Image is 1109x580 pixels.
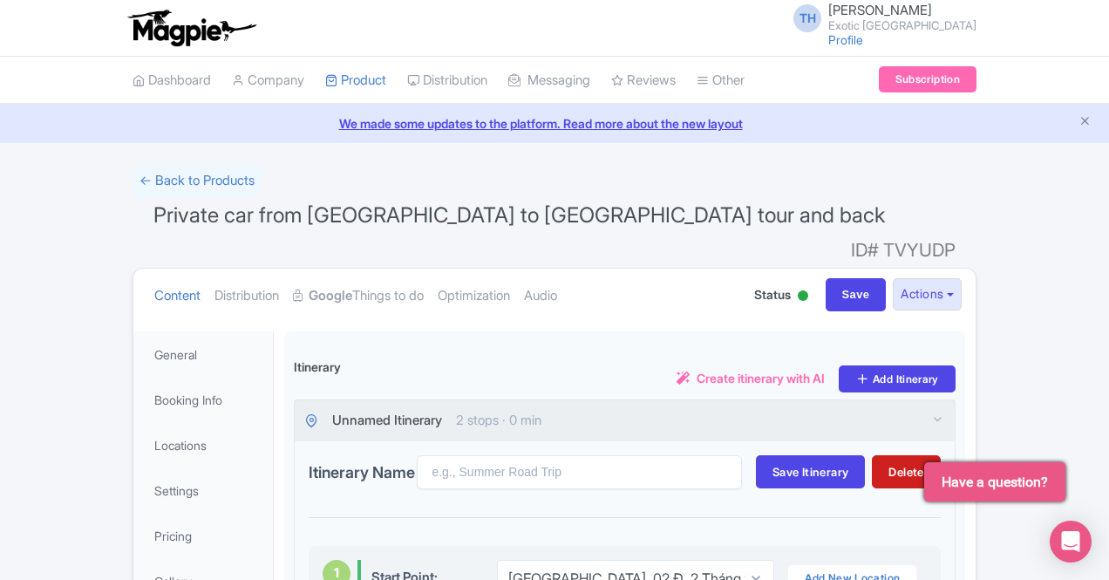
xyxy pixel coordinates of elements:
[793,4,821,32] span: TH
[772,465,848,479] span: Save Itinerary
[508,57,590,105] a: Messaging
[828,20,976,31] small: Exotic [GEOGRAPHIC_DATA]
[137,471,269,510] a: Settings
[872,455,940,488] button: Delete
[438,269,510,324] a: Optimization
[924,462,1065,502] button: Have a question?
[214,269,279,324] a: Distribution
[137,516,269,556] a: Pricing
[1078,113,1092,133] button: Close announcement
[524,269,557,324] a: Audio
[851,233,956,268] span: ID# TVYUDP
[153,202,885,228] span: Private car from [GEOGRAPHIC_DATA] to [GEOGRAPHIC_DATA] tour and back
[332,411,442,431] span: Unnamed Itinerary
[828,32,863,47] a: Profile
[611,57,676,105] a: Reviews
[697,57,745,105] a: Other
[309,461,417,484] label: Itinerary Name
[879,66,976,92] a: Subscription
[124,9,259,47] img: logo-ab69f6fb50320c5b225c76a69d11143b.png
[137,426,269,465] a: Locations
[783,3,976,31] a: TH [PERSON_NAME] Exotic [GEOGRAPHIC_DATA]
[754,285,791,304] span: Status
[794,283,812,310] div: Active
[756,455,865,488] button: Save Itinerary
[293,269,424,324] a: GoogleThings to do
[1050,521,1092,563] div: Open Intercom Messenger
[826,278,887,311] input: Save
[137,335,269,374] a: General
[10,114,1099,133] a: We made some updates to the platform. Read more about the new layout
[828,2,932,18] span: [PERSON_NAME]
[893,278,962,310] button: Actions
[133,57,211,105] a: Dashboard
[154,269,201,324] a: Content
[456,411,541,431] span: 2 stops · 0 min
[137,380,269,420] a: Booking Info
[677,369,825,389] a: Create itinerary with AI
[697,369,825,387] span: Create itinerary with AI
[294,358,341,376] label: Itinerary
[417,455,742,489] input: e.g., Summer Road Trip
[942,472,1048,493] span: Have a question?
[839,365,956,392] a: Add Itinerary
[133,164,262,198] a: ← Back to Products
[309,286,352,306] strong: Google
[232,57,304,105] a: Company
[407,57,487,105] a: Distribution
[325,57,386,105] a: Product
